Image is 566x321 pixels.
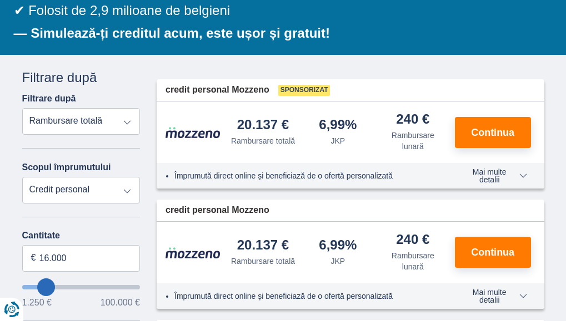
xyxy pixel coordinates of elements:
font: Rambursare totală [231,257,295,266]
img: product.pl.alt Mozzeno [166,247,221,259]
font: Mai multe detalii [473,288,507,304]
font: 20.137 € [237,117,289,132]
font: Rambursare lunară [392,131,434,151]
font: 6,99% [319,117,357,132]
font: JKP [331,257,345,266]
font: Rambursare lunară [392,251,434,271]
font: Cantitate [22,231,60,240]
font: 240 € [396,232,429,247]
img: product.pl.alt Mozzeno [166,126,221,139]
font: € [31,253,36,262]
font: Continua [471,127,514,138]
font: Rambursare totală [231,136,295,145]
font: Împrumută direct online și beneficiază de o ofertă personalizată [174,171,393,180]
font: 240 € [396,111,429,126]
font: Filtrare după [22,70,97,85]
button: Continua [455,237,531,268]
input: vreauSăÎmprumut [22,285,141,289]
font: Sponsorizat [281,86,328,94]
font: Scopul împrumutului [22,162,111,172]
button: Continua [455,117,531,148]
font: credit personal Mozzeno [166,205,269,215]
font: Mai multe detalii [473,167,507,184]
font: 6,99% [319,237,357,252]
font: Împrumută direct online și beneficiază de o ofertă personalizată [174,292,393,300]
font: JKP [331,136,345,145]
font: credit personal Mozzeno [166,85,269,94]
button: Mai multe detalii [454,288,535,304]
font: Continua [471,247,514,258]
font: Filtrare după [22,94,76,103]
font: ✔ Folosit de 2,9 milioane de belgieni [14,3,231,18]
font: 100.000 € [101,298,140,307]
font: 20.137 € [237,237,289,252]
font: 1.250 € [22,298,52,307]
button: Mai multe detalii [454,167,535,184]
font: — Simulează-ți creditul acum, este ușor și gratuit! [14,26,330,40]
